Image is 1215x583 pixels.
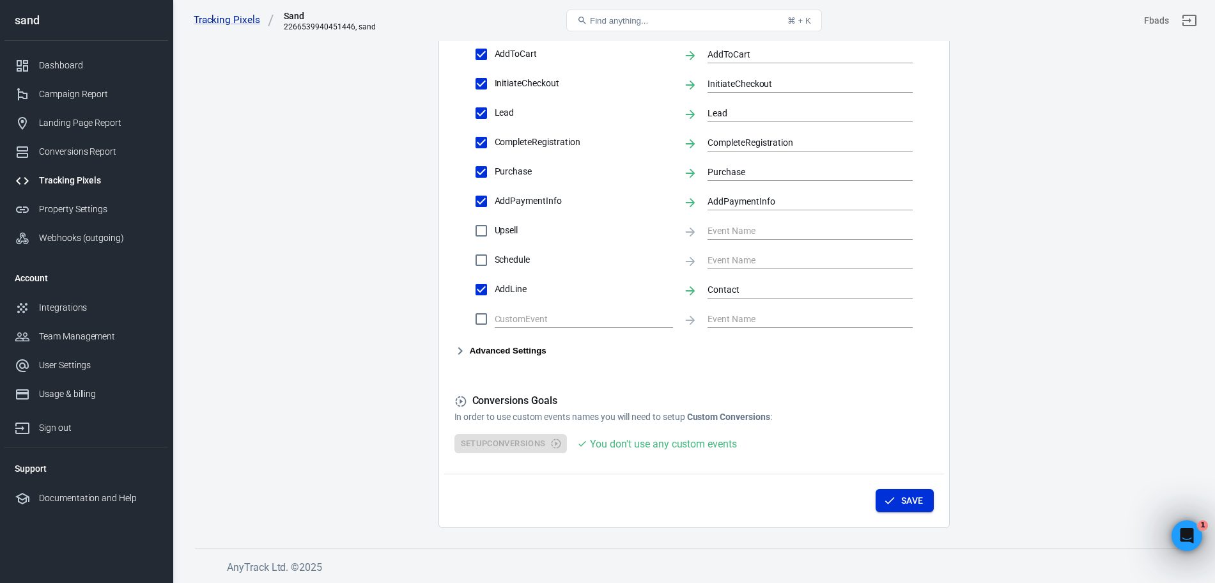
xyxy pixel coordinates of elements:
button: Save [876,489,934,513]
h6: AnyTrack Ltd. © 2025 [227,559,1186,575]
a: Property Settings [4,195,168,224]
span: Purchase [495,165,673,178]
span: Find anything... [590,16,648,26]
a: User Settings [4,351,168,380]
input: Event Name [708,252,894,268]
span: Schedule [495,253,673,267]
span: CompleteRegistration [495,136,673,149]
input: Event Name [708,105,894,121]
span: InitiateCheckout [495,77,673,90]
div: Conversions Report [39,145,158,159]
a: Sign out [4,408,168,442]
div: Account id: tR2bt8Tt [1144,14,1169,27]
span: AddToCart [495,47,673,61]
div: Sand [284,10,375,22]
input: Event Name [708,46,894,62]
div: Team Management [39,330,158,343]
div: Tracking Pixels [39,174,158,187]
div: sand [4,15,168,26]
button: Find anything...⌘ + K [566,10,822,31]
div: Landing Page Report [39,116,158,130]
div: Dashboard [39,59,158,72]
a: Webhooks (outgoing) [4,224,168,253]
input: Event Name [708,75,894,91]
span: AddLine [495,283,673,296]
a: Landing Page Report [4,109,168,137]
div: 2266539940451446, sand [284,22,375,31]
span: Upsell [495,224,673,237]
div: You don't use any custom events [590,436,736,452]
span: 1 [1198,520,1208,531]
div: Property Settings [39,203,158,216]
iframe: Intercom live chat [1172,520,1202,551]
div: Integrations [39,301,158,315]
a: Tracking Pixels [194,13,274,27]
input: Event Name [708,164,894,180]
p: In order to use custom events names you will need to setup : [454,410,934,424]
a: Usage & billing [4,380,168,408]
div: User Settings [39,359,158,372]
div: Webhooks (outgoing) [39,231,158,245]
a: Team Management [4,322,168,351]
button: Advanced Settings [454,343,546,359]
div: Usage & billing [39,387,158,401]
a: Integrations [4,293,168,322]
input: Event Name [708,222,894,238]
a: Dashboard [4,51,168,80]
h5: Conversions Goals [454,394,934,408]
input: Event Name [708,311,894,327]
span: Lead [495,106,673,120]
a: Conversions Report [4,137,168,166]
div: Sign out [39,421,158,435]
li: Account [4,263,168,293]
input: Event Name [708,193,894,209]
li: Support [4,453,168,484]
strong: Custom Conversions [687,412,770,422]
input: Event Name [708,134,894,150]
input: Clear [495,311,654,327]
a: Tracking Pixels [4,166,168,195]
div: Campaign Report [39,88,158,101]
a: Campaign Report [4,80,168,109]
div: Documentation and Help [39,492,158,505]
div: ⌘ + K [787,16,811,26]
a: Sign out [1174,5,1205,36]
span: AddPaymentInfo [495,194,673,208]
input: Event Name [708,281,894,297]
